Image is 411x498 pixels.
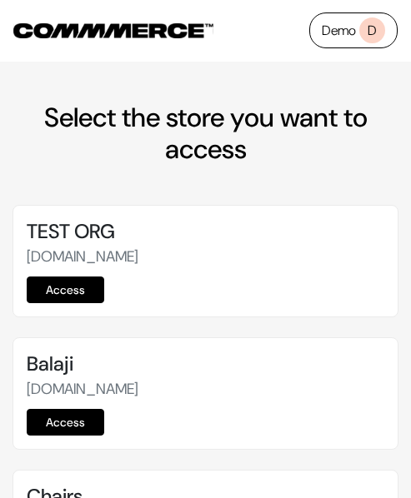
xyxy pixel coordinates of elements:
img: COMMMERCE [13,23,213,38]
h5: Balaji [27,352,384,376]
a: Access [27,409,104,436]
a: DemoD [309,12,398,48]
h5: TEST ORG [27,220,384,244]
h2: Select the store you want to access [13,102,398,166]
p: [DOMAIN_NAME] [27,246,384,268]
span: D [359,17,385,43]
a: Access [27,276,104,303]
p: [DOMAIN_NAME] [27,378,384,401]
